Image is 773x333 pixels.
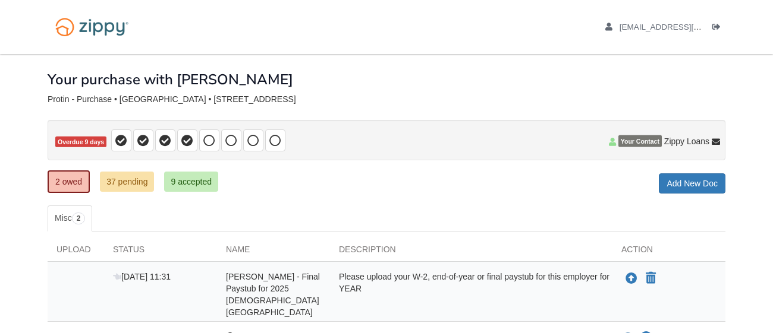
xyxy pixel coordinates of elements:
div: Protin - Purchase • [GEOGRAPHIC_DATA] • [STREET_ADDRESS] [48,94,725,104]
div: Description [330,243,612,261]
a: Misc [48,205,92,231]
span: [DATE] 11:31 [113,272,171,281]
span: Your Contact [618,135,662,147]
div: Action [612,243,725,261]
h1: Your purchase with [PERSON_NAME] [48,72,293,87]
a: 2 owed [48,170,90,193]
div: Status [104,243,217,261]
button: Upload Dina Protin - Final Paystub for 2025 Methodist medical center [624,271,639,286]
span: dinaprotin@gmail.com [620,23,756,31]
img: Logo [48,12,136,42]
div: Name [217,243,330,261]
span: 2 [72,213,86,224]
span: Zippy Loans [664,135,709,147]
span: [PERSON_NAME] - Final Paystub for 2025 [DEMOGRAPHIC_DATA][GEOGRAPHIC_DATA] [226,272,320,317]
div: Upload [48,243,104,261]
div: Please upload your W-2, end-of-year or final paystub for this employer for YEAR [330,271,612,318]
a: Add New Doc [659,173,725,194]
a: Log out [712,23,725,34]
a: edit profile [605,23,756,34]
a: 9 accepted [164,172,218,192]
a: 37 pending [100,172,154,192]
button: Declare Dina Protin - Final Paystub for 2025 Methodist medical center not applicable [645,271,657,286]
span: Overdue 9 days [55,137,106,148]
